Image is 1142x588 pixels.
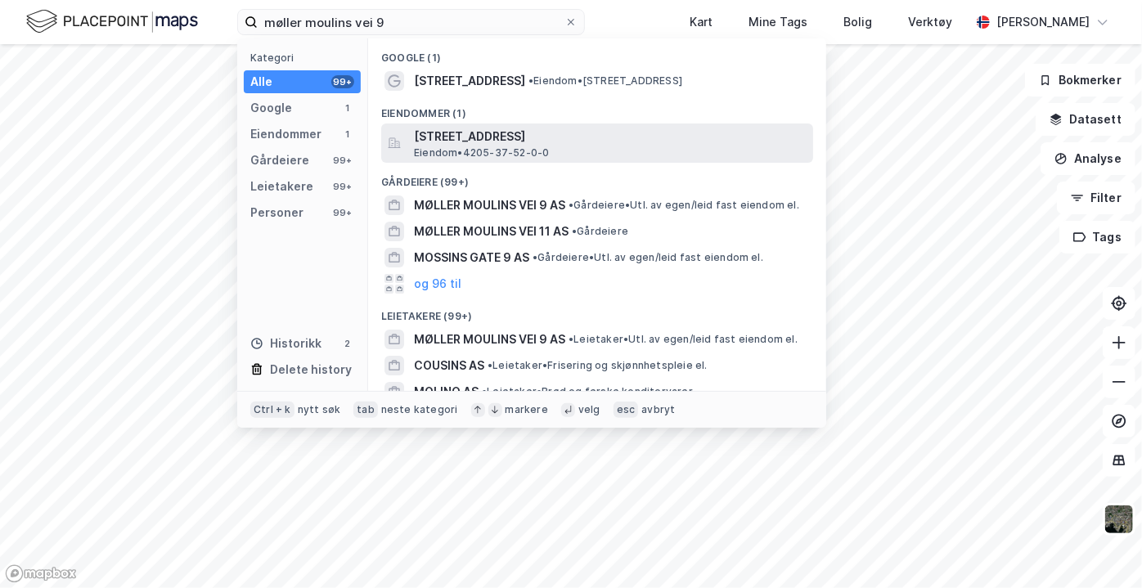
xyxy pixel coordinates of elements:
div: markere [506,403,548,416]
div: Delete history [270,360,352,379]
span: MOSSINS GATE 9 AS [414,248,529,267]
div: tab [353,402,378,418]
a: Mapbox homepage [5,564,77,583]
div: Ctrl + k [250,402,294,418]
span: Leietaker • Frisering og skjønnhetspleie el. [488,359,708,372]
span: Leietaker • Brød og ferske konditorvarer [482,385,693,398]
div: 99+ [331,75,354,88]
span: MØLLER MOULINS VEI 11 AS [414,222,569,241]
button: Bokmerker [1025,64,1135,97]
div: esc [614,402,639,418]
div: Google [250,98,292,118]
div: Leietakere (99+) [368,297,826,326]
div: [PERSON_NAME] [996,12,1090,32]
div: 99+ [331,206,354,219]
span: • [533,251,537,263]
span: [STREET_ADDRESS] [414,71,525,91]
span: • [569,199,573,211]
div: 1 [341,101,354,114]
span: Eiendom • 4205-37-52-0-0 [414,146,549,159]
div: neste kategori [381,403,458,416]
span: • [488,359,492,371]
span: Gårdeiere [572,225,628,238]
div: Alle [250,72,272,92]
div: 2 [341,337,354,350]
span: • [528,74,533,87]
div: Bolig [843,12,872,32]
span: Gårdeiere • Utl. av egen/leid fast eiendom el. [569,199,799,212]
div: Kategori [250,52,361,64]
div: Historikk [250,334,321,353]
button: Tags [1059,221,1135,254]
img: 9k= [1104,504,1135,535]
div: Kontrollprogram for chat [1060,509,1142,588]
span: • [482,385,487,397]
span: COUSINS AS [414,356,484,375]
div: Gårdeiere [250,150,309,170]
button: Filter [1057,182,1135,214]
span: Gårdeiere • Utl. av egen/leid fast eiendom el. [533,251,763,264]
span: Leietaker • Utl. av egen/leid fast eiendom el. [569,333,798,346]
button: Datasett [1036,103,1135,136]
div: 99+ [331,180,354,193]
span: MØLLER MOULINS VEI 9 AS [414,195,565,215]
div: velg [578,403,600,416]
div: Google (1) [368,38,826,68]
div: avbryt [641,403,675,416]
div: Eiendommer [250,124,321,144]
div: Gårdeiere (99+) [368,163,826,192]
div: Kart [690,12,713,32]
img: logo.f888ab2527a4732fd821a326f86c7f29.svg [26,7,198,36]
div: Verktøy [908,12,952,32]
input: Søk på adresse, matrikkel, gårdeiere, leietakere eller personer [258,10,564,34]
div: 1 [341,128,354,141]
button: Analyse [1041,142,1135,175]
button: og 96 til [414,274,461,294]
div: Personer [250,203,303,222]
span: MØLLER MOULINS VEI 9 AS [414,330,565,349]
span: • [569,333,573,345]
span: MOLINO AS [414,382,479,402]
div: Leietakere [250,177,313,196]
span: [STREET_ADDRESS] [414,127,807,146]
span: Eiendom • [STREET_ADDRESS] [528,74,682,88]
div: Eiendommer (1) [368,94,826,123]
div: nytt søk [298,403,341,416]
span: • [572,225,577,237]
div: 99+ [331,154,354,167]
div: Mine Tags [749,12,807,32]
iframe: Chat Widget [1060,509,1142,588]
